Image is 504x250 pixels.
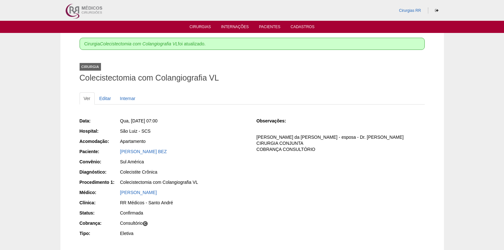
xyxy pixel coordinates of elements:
div: RR Médicos - Santo André [120,199,248,206]
em: Colecistectomia com Colangiografia VL [100,41,178,46]
div: Convênio: [80,159,120,165]
div: Eletiva [120,230,248,237]
div: Colecistectomia com Colangiografia VL [120,179,248,185]
div: Consultório [120,220,248,226]
div: Tipo: [80,230,120,237]
span: Qua, [DATE] 07:00 [120,118,158,123]
a: Internações [221,25,249,31]
div: Apartamento [120,138,248,145]
div: Hospital: [80,128,120,134]
i: Sair [435,9,438,12]
span: C [143,221,148,226]
div: Médico: [80,189,120,196]
a: Cadastros [291,25,314,31]
div: Paciente: [80,148,120,155]
div: Cirurgia foi atualizado. [80,38,425,50]
div: Clínica: [80,199,120,206]
div: Cirurgia [80,63,101,71]
div: Colecistite Crônica [120,169,248,175]
a: Editar [95,92,115,105]
div: Observações: [256,118,296,124]
div: Sul América [120,159,248,165]
div: Procedimento 1: [80,179,120,185]
div: Cobrança: [80,220,120,226]
h1: Colecistectomia com Colangiografia VL [80,74,425,82]
div: Data: [80,118,120,124]
div: Confirmada [120,210,248,216]
a: [PERSON_NAME] [120,190,157,195]
div: Acomodação: [80,138,120,145]
a: [PERSON_NAME] BEZ [120,149,167,154]
div: Diagnóstico: [80,169,120,175]
a: Internar [116,92,139,105]
a: Ver [80,92,95,105]
a: Pacientes [259,25,280,31]
a: Cirurgias RR [399,8,421,13]
div: Status: [80,210,120,216]
a: Cirurgias [190,25,211,31]
div: São Luiz - SCS [120,128,248,134]
p: [PERSON_NAME] da [PERSON_NAME] - esposa - Dr. [PERSON_NAME] CIRURGIA CONJUNTA COBRANÇA CONSULTÓRIO [256,134,424,152]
